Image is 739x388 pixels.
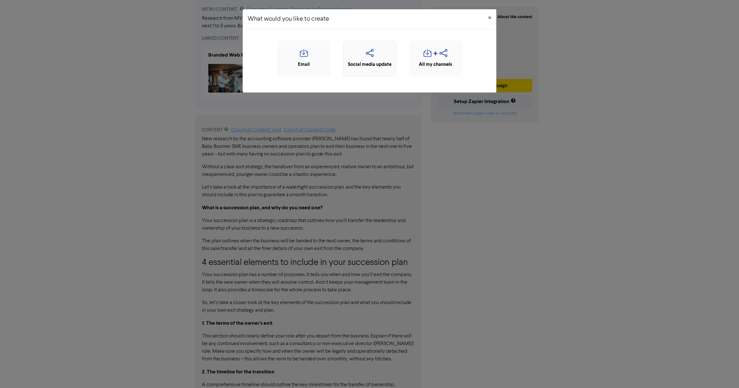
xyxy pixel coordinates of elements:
div: Social media update [347,61,393,68]
button: Close [483,9,496,27]
h5: What would you like to create [248,14,329,24]
div: All my channels [412,61,459,68]
iframe: Chat Widget [707,357,739,388]
span: × [488,13,491,23]
div: Email [281,61,327,68]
